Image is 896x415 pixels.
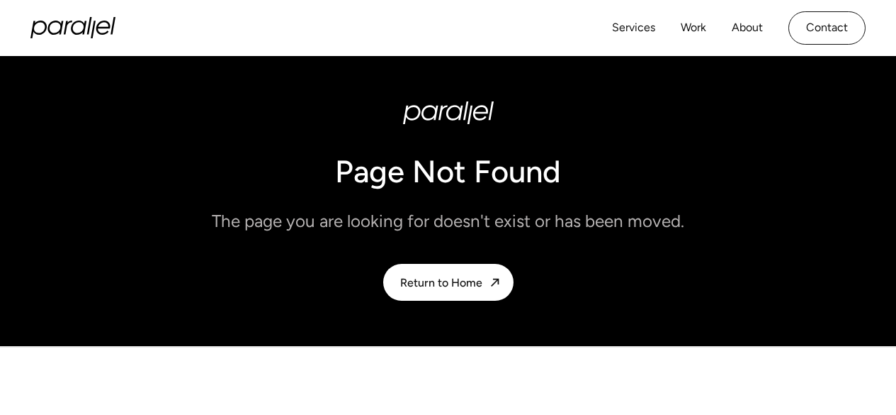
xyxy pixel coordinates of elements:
div: Return to Home [400,276,482,289]
a: home [30,17,115,38]
a: About [732,18,763,38]
a: Return to Home [383,264,514,301]
a: Services [612,18,655,38]
h1: Page Not Found [212,152,684,193]
a: Work [681,18,706,38]
p: The page you are looking for doesn't exist or has been moved. [212,206,684,236]
a: Contact [788,11,866,45]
